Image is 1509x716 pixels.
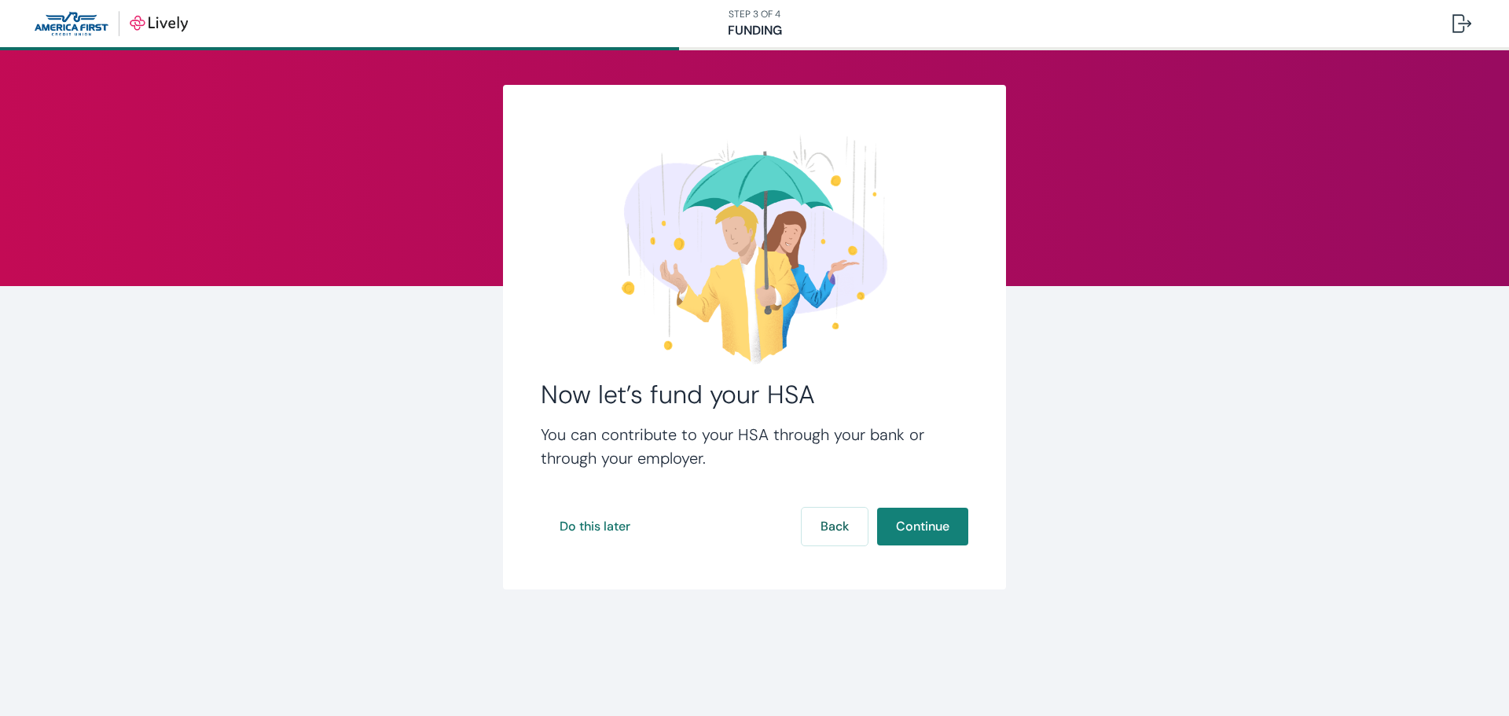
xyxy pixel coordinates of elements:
h2: Now let’s fund your HSA [541,379,968,410]
h4: You can contribute to your HSA through your bank or through your employer. [541,423,968,470]
button: Log out [1440,5,1484,42]
button: Continue [877,508,968,545]
img: Lively [35,11,188,36]
button: Do this later [541,508,649,545]
button: Back [802,508,868,545]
